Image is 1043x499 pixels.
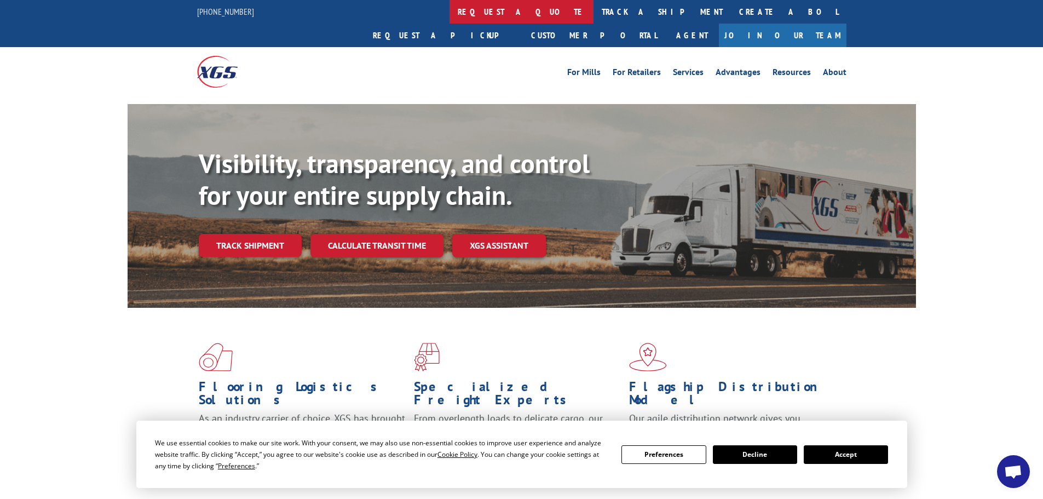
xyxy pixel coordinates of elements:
b: Visibility, transparency, and control for your entire supply chain. [199,146,590,212]
p: From overlength loads to delicate cargo, our experienced staff knows the best way to move your fr... [414,412,621,461]
span: Our agile distribution network gives you nationwide inventory management on demand. [629,412,831,438]
a: [PHONE_NUMBER] [197,6,254,17]
a: Join Our Team [719,24,846,47]
a: Services [673,68,704,80]
a: Customer Portal [523,24,665,47]
button: Decline [713,445,797,464]
a: About [823,68,846,80]
a: Agent [665,24,719,47]
span: As an industry carrier of choice, XGS has brought innovation and dedication to flooring logistics... [199,412,405,451]
h1: Specialized Freight Experts [414,380,621,412]
a: XGS ASSISTANT [452,234,546,257]
a: Advantages [716,68,760,80]
div: We use essential cookies to make our site work. With your consent, we may also use non-essential ... [155,437,608,472]
img: xgs-icon-flagship-distribution-model-red [629,343,667,371]
a: Calculate transit time [310,234,443,257]
a: For Retailers [613,68,661,80]
a: Request a pickup [365,24,523,47]
span: Preferences [218,461,255,471]
div: Open chat [997,455,1030,488]
button: Accept [804,445,888,464]
span: Cookie Policy [437,450,477,459]
button: Preferences [621,445,706,464]
img: xgs-icon-total-supply-chain-intelligence-red [199,343,233,371]
a: For Mills [567,68,601,80]
div: Cookie Consent Prompt [136,421,907,488]
img: xgs-icon-focused-on-flooring-red [414,343,440,371]
a: Resources [773,68,811,80]
a: Track shipment [199,234,302,257]
h1: Flooring Logistics Solutions [199,380,406,412]
h1: Flagship Distribution Model [629,380,836,412]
